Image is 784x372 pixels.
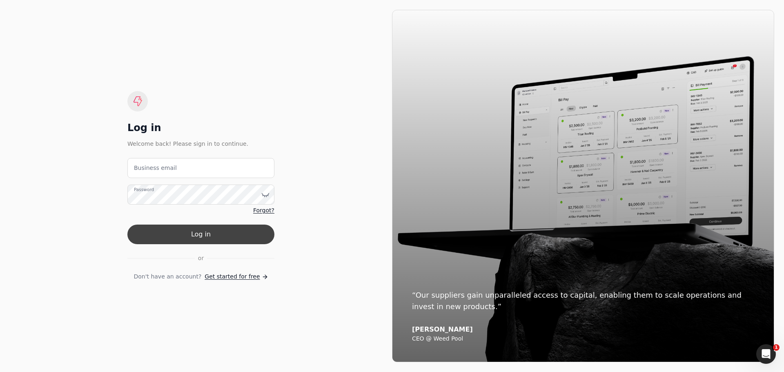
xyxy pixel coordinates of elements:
[134,164,177,172] label: Business email
[253,206,274,215] a: Forgot?
[205,272,260,281] span: Get started for free
[773,344,780,351] span: 1
[127,121,274,134] div: Log in
[756,344,776,364] iframe: Intercom live chat
[205,272,268,281] a: Get started for free
[134,272,201,281] span: Don't have an account?
[134,187,154,193] label: Password
[412,335,754,343] div: CEO @ Weed Pool
[127,139,274,148] div: Welcome back! Please sign in to continue.
[127,225,274,244] button: Log in
[412,290,754,312] div: “Our suppliers gain unparalleled access to capital, enabling them to scale operations and invest ...
[198,254,204,263] span: or
[412,325,754,334] div: [PERSON_NAME]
